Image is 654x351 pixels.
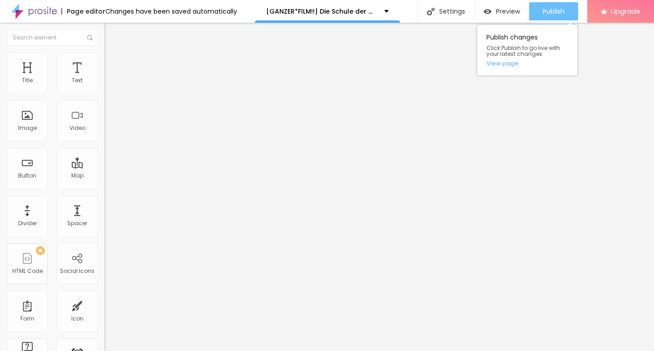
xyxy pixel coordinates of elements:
[427,8,435,15] img: Icone
[486,45,568,57] span: Click Publish to go live with your latest changes.
[529,2,578,20] button: Publish
[18,125,37,131] div: Image
[12,268,43,274] div: HTML Code
[71,173,84,179] div: Map
[22,77,33,84] div: Title
[60,268,94,274] div: Social Icons
[266,8,377,15] p: [GANZER*FILM!!] Die Schule der magischen Tiere 4 Stream Deutsch Kostenlos COMPLETT!
[71,316,84,322] div: Icon
[611,7,640,15] span: Upgrade
[477,25,577,75] div: Publish changes
[72,77,83,84] div: Text
[484,8,491,15] img: view-1.svg
[61,8,105,15] div: Page editor
[486,60,568,66] a: View page
[475,2,529,20] button: Preview
[104,23,654,351] iframe: Editor
[69,125,85,131] div: Video
[18,173,36,179] div: Button
[20,316,35,322] div: Form
[67,220,87,227] div: Spacer
[7,30,98,46] input: Search element
[105,8,237,15] div: Changes have been saved automatically
[543,8,565,15] span: Publish
[87,35,93,40] img: Icone
[496,8,520,15] span: Preview
[18,220,37,227] div: Divider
